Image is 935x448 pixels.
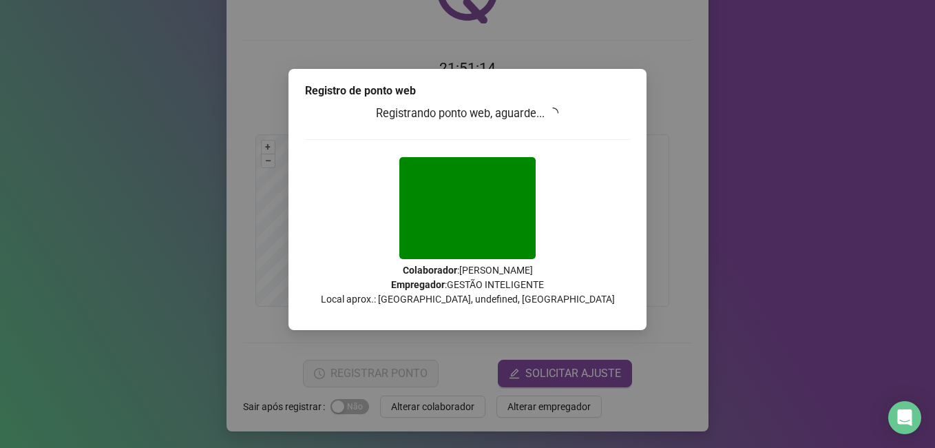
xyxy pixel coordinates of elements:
[888,401,921,434] div: Open Intercom Messenger
[547,108,558,119] span: loading
[305,263,630,307] p: : [PERSON_NAME] : GESTÃO INTELIGENTE Local aprox.: [GEOGRAPHIC_DATA], undefined, [GEOGRAPHIC_DATA]
[399,157,536,259] img: 2Q==
[305,83,630,99] div: Registro de ponto web
[305,105,630,123] h3: Registrando ponto web, aguarde...
[391,279,445,290] strong: Empregador
[403,265,457,276] strong: Colaborador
